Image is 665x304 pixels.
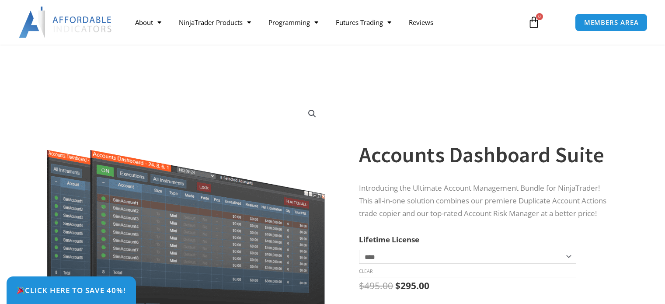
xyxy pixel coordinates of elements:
img: LogoAI | Affordable Indicators – NinjaTrader [19,7,113,38]
nav: Menu [126,12,519,32]
span: Click Here to save 40%! [17,287,126,294]
a: Clear options [359,268,373,274]
a: 0 [515,10,553,35]
a: MEMBERS AREA [575,14,648,31]
label: Lifetime License [359,234,419,245]
img: 🎉 [17,287,24,294]
a: Futures Trading [327,12,400,32]
a: Reviews [400,12,442,32]
p: Introducing the Ultimate Account Management Bundle for NinjaTrader! This all-in-one solution comb... [359,182,614,220]
h1: Accounts Dashboard Suite [359,140,614,170]
a: NinjaTrader Products [170,12,260,32]
a: 🎉Click Here to save 40%! [7,276,136,304]
span: 0 [536,13,543,20]
a: About [126,12,170,32]
span: MEMBERS AREA [584,19,639,26]
a: View full-screen image gallery [304,106,320,122]
a: Programming [260,12,327,32]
